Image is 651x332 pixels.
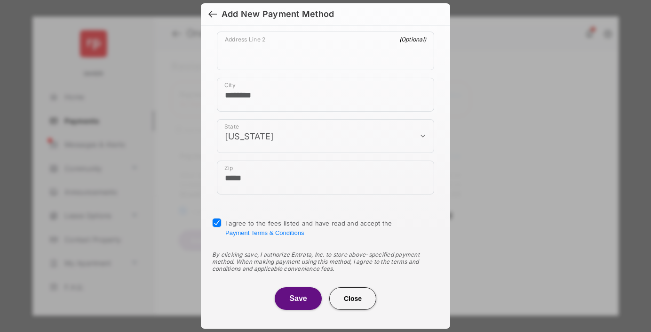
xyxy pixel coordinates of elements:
div: payment_method_screening[postal_addresses][administrativeArea] [217,119,434,153]
div: payment_method_screening[postal_addresses][addressLine2] [217,32,434,70]
div: payment_method_screening[postal_addresses][postalCode] [217,161,434,194]
button: Save [275,287,322,310]
div: By clicking save, I authorize Entrata, Inc. to store above-specified payment method. When making ... [212,251,439,272]
button: I agree to the fees listed and have read and accept the [225,229,304,236]
span: I agree to the fees listed and have read and accept the [225,219,392,236]
div: Add New Payment Method [222,9,334,19]
button: Close [329,287,376,310]
div: payment_method_screening[postal_addresses][locality] [217,78,434,112]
